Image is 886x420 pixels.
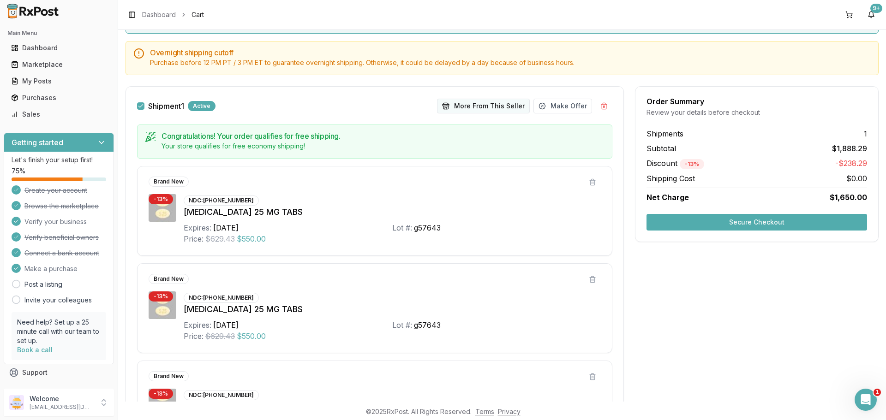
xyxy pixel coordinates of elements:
[184,303,601,316] div: [MEDICAL_DATA] 25 MG TABS
[149,291,176,319] img: Jardiance 25 MG TABS
[647,143,676,154] span: Subtotal
[4,4,63,18] img: RxPost Logo
[846,173,867,184] span: $0.00
[7,40,110,56] a: Dashboard
[414,319,441,331] div: g57643
[680,159,704,169] div: - 13 %
[184,293,259,303] div: NDC: [PHONE_NUMBER]
[4,364,114,381] button: Support
[647,98,867,105] div: Order Summary
[7,56,110,73] a: Marketplace
[24,264,78,273] span: Make a purchase
[17,318,101,345] p: Need help? Set up a 25 minute call with our team to set up.
[7,30,110,37] h2: Main Menu
[4,57,114,72] button: Marketplace
[864,128,867,139] span: 1
[7,73,110,89] a: My Posts
[149,291,173,302] div: - 13 %
[184,319,211,331] div: Expires:
[150,49,871,56] h5: Overnight shipping cutoff
[149,371,189,381] div: Brand New
[149,177,189,187] div: Brand New
[213,319,239,331] div: [DATE]
[475,408,494,415] a: Terms
[392,319,412,331] div: Lot #:
[24,233,99,242] span: Verify beneficial owners
[149,194,173,204] div: - 13 %
[7,89,110,106] a: Purchases
[24,201,99,211] span: Browse the marketplace
[533,99,592,113] button: Make Offer
[11,77,107,86] div: My Posts
[188,101,216,111] div: Active
[184,390,259,400] div: NDC: [PHONE_NUMBER]
[4,74,114,89] button: My Posts
[11,60,107,69] div: Marketplace
[149,389,173,399] div: - 13 %
[162,132,605,140] h5: Congratulations! Your order qualifies for free shipping.
[184,233,204,244] div: Price:
[237,233,266,244] span: $550.00
[498,408,521,415] a: Privacy
[184,331,204,342] div: Price:
[647,173,695,184] span: Shipping Cost
[9,395,24,410] img: User avatar
[4,107,114,122] button: Sales
[149,194,176,222] img: Jardiance 25 MG TABS
[205,233,235,244] span: $629.43
[184,400,601,413] div: [MEDICAL_DATA] 25 MG TABS
[11,93,107,102] div: Purchases
[647,108,867,117] div: Review your details before checkout
[30,394,94,403] p: Welcome
[832,143,867,154] span: $1,888.29
[4,381,114,397] button: Feedback
[24,296,92,305] a: Invite your colleagues
[205,331,235,342] span: $629.43
[12,155,106,165] p: Let's finish your setup first!
[392,222,412,233] div: Lot #:
[24,280,62,289] a: Post a listing
[142,10,204,19] nav: breadcrumb
[12,137,63,148] h3: Getting started
[11,43,107,53] div: Dashboard
[647,193,689,202] span: Net Charge
[30,403,94,411] p: [EMAIL_ADDRESS][DOMAIN_NAME]
[870,4,882,13] div: 9+
[855,389,877,411] iframe: Intercom live chat
[24,186,87,195] span: Create your account
[874,389,881,396] span: 1
[414,222,441,233] div: g57643
[237,331,266,342] span: $550.00
[437,99,530,113] button: More From This Seller
[647,214,867,231] button: Secure Checkout
[184,206,601,219] div: [MEDICAL_DATA] 25 MG TABS
[17,346,53,354] a: Book a call
[22,385,54,394] span: Feedback
[4,90,114,105] button: Purchases
[647,159,704,168] span: Discount
[24,217,87,226] span: Verify your business
[142,10,176,19] a: Dashboard
[4,41,114,55] button: Dashboard
[150,58,871,67] div: Purchase before 12 PM PT / 3 PM ET to guarantee overnight shipping. Otherwise, it could be delaye...
[192,10,204,19] span: Cart
[647,128,683,139] span: Shipments
[184,222,211,233] div: Expires:
[11,110,107,119] div: Sales
[148,102,184,110] span: Shipment 1
[149,274,189,284] div: Brand New
[213,222,239,233] div: [DATE]
[12,166,25,176] span: 75 %
[162,142,605,151] div: Your store qualifies for free economy shipping!
[864,7,879,22] button: 9+
[7,106,110,123] a: Sales
[24,248,99,258] span: Connect a bank account
[830,192,867,203] span: $1,650.00
[184,195,259,206] div: NDC: [PHONE_NUMBER]
[835,158,867,169] span: -$238.29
